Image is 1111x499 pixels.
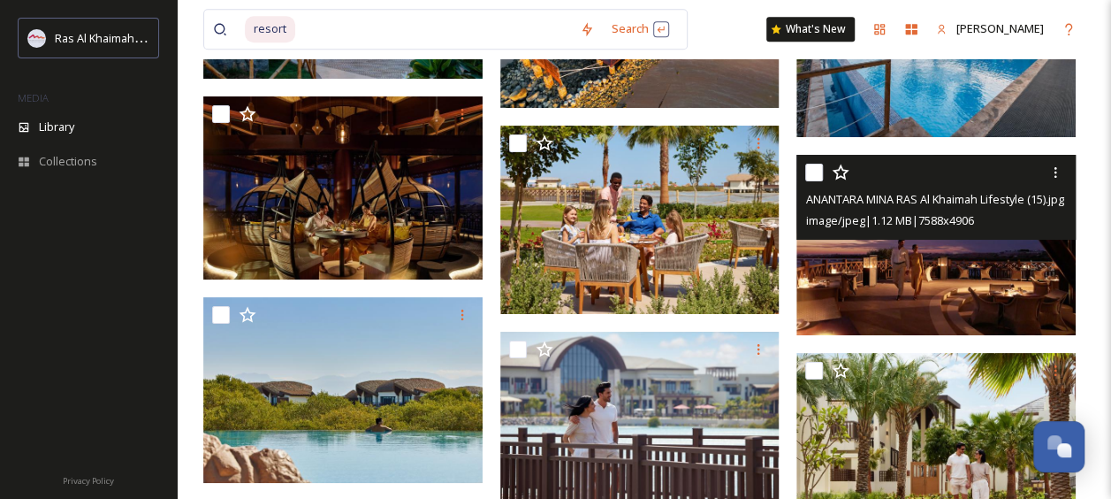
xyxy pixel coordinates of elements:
span: Library [39,119,74,135]
span: image/jpeg | 1.12 MB | 7588 x 4906 [805,212,973,228]
img: ANANTARA MINA RAS Al Khaimah Lifestyle (6).jpg [500,126,780,314]
img: ANANTARA MINA RAS Al Khaimah Lifestyle (14).jpg [203,96,483,280]
a: Privacy Policy [63,469,114,490]
img: ANANTARA MINA RAS Al Khaimah Lifestyle (15).jpg [796,155,1076,335]
span: Collections [39,153,97,170]
span: [PERSON_NAME] [956,20,1044,36]
span: ANANTARA MINA RAS Al Khaimah Lifestyle (15).jpg [805,191,1063,207]
img: ANANTARA MINA RAS Al Khaimah Lifestyle (3).jpg [203,297,483,483]
span: Ras Al Khaimah Tourism Development Authority [55,29,305,46]
img: Logo_RAKTDA_RGB-01.png [28,29,46,47]
div: Search [603,12,678,46]
a: What's New [766,17,855,42]
span: MEDIA [18,91,49,104]
span: Privacy Policy [63,475,114,487]
button: Open Chat [1033,421,1084,472]
a: [PERSON_NAME] [927,12,1053,46]
span: resort [245,16,295,42]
